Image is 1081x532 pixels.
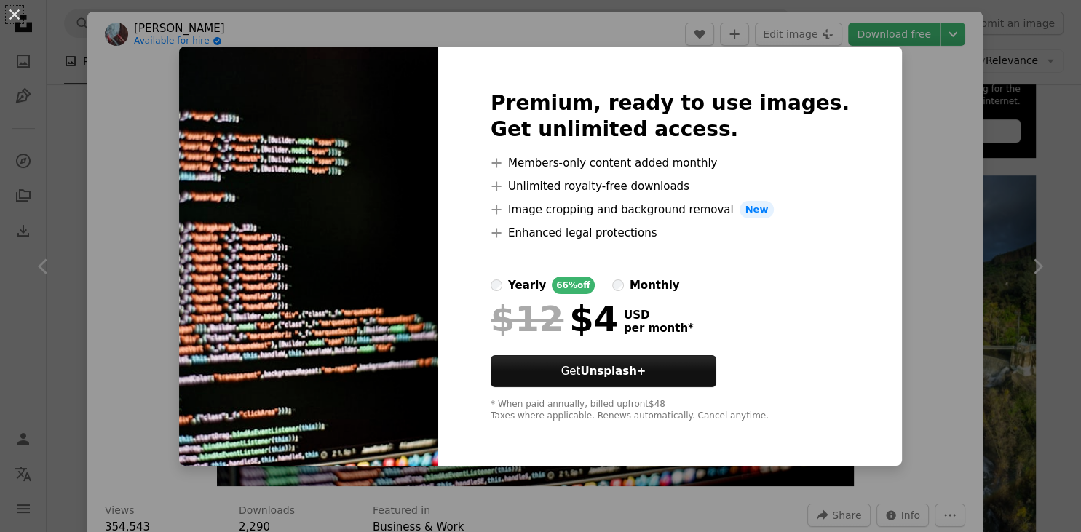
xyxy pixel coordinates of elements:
[508,277,546,294] div: yearly
[491,300,618,338] div: $4
[491,201,850,218] li: Image cropping and background removal
[552,277,595,294] div: 66% off
[491,300,563,338] span: $12
[491,178,850,195] li: Unlimited royalty-free downloads
[179,47,438,466] img: photo-1638602612226-55fd638475c9
[491,399,850,422] div: * When paid annually, billed upfront $48 Taxes where applicable. Renews automatically. Cancel any...
[624,309,694,322] span: USD
[491,154,850,172] li: Members-only content added monthly
[491,224,850,242] li: Enhanced legal protections
[491,90,850,143] h2: Premium, ready to use images. Get unlimited access.
[491,355,716,387] button: GetUnsplash+
[491,279,502,291] input: yearly66%off
[612,279,624,291] input: monthly
[624,322,694,335] span: per month *
[630,277,680,294] div: monthly
[740,201,775,218] span: New
[580,365,646,378] strong: Unsplash+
